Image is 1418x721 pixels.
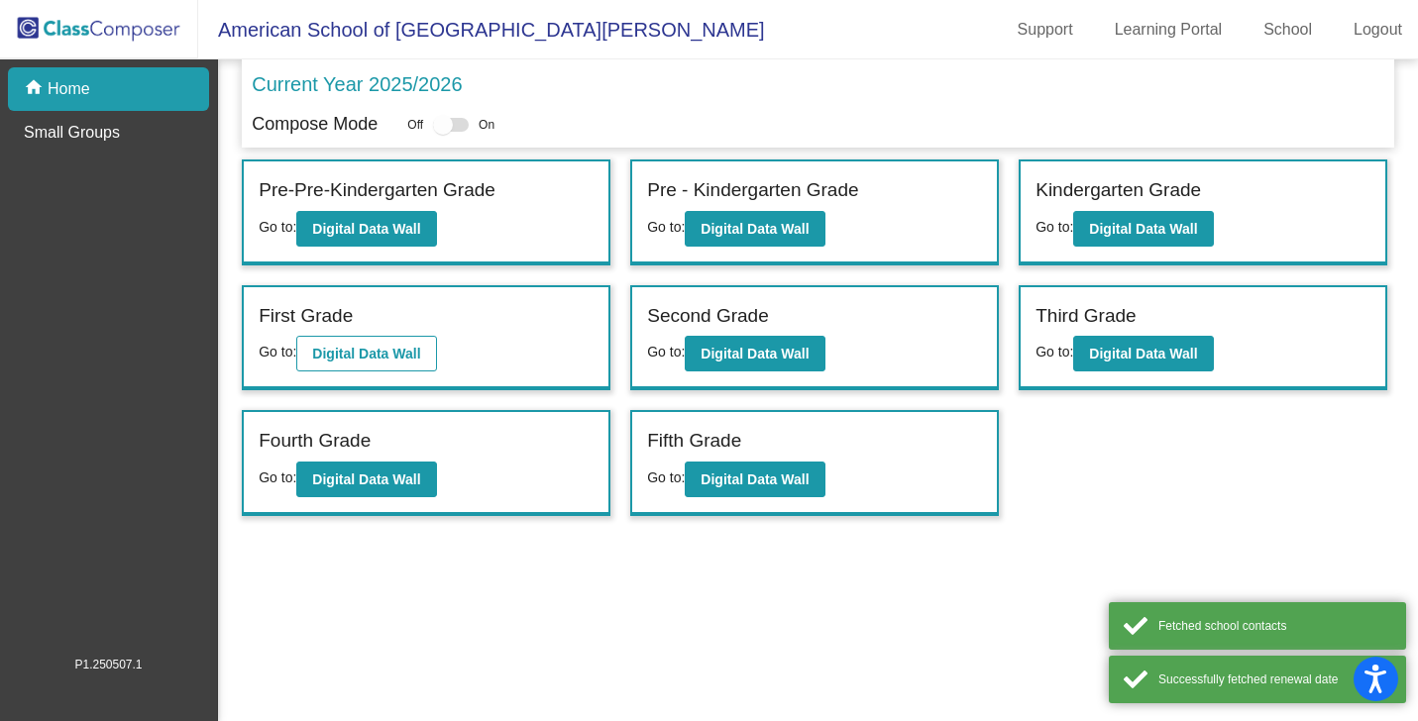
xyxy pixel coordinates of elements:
p: Home [48,77,90,101]
span: Go to: [647,219,685,235]
a: Logout [1338,14,1418,46]
span: Go to: [259,469,296,485]
button: Digital Data Wall [296,211,436,247]
b: Digital Data Wall [1089,221,1197,237]
button: Digital Data Wall [685,336,824,371]
label: Pre - Kindergarten Grade [647,176,858,205]
button: Digital Data Wall [1073,211,1213,247]
button: Digital Data Wall [1073,336,1213,371]
span: American School of [GEOGRAPHIC_DATA][PERSON_NAME] [198,14,765,46]
b: Digital Data Wall [312,346,420,361]
b: Digital Data Wall [1089,346,1197,361]
span: Go to: [647,344,685,360]
label: Second Grade [647,302,769,331]
div: Successfully fetched renewal date [1158,670,1391,688]
span: Go to: [1036,344,1073,360]
span: Go to: [259,219,296,235]
p: Compose Mode [252,111,378,138]
button: Digital Data Wall [685,462,824,497]
span: Go to: [259,344,296,360]
button: Digital Data Wall [685,211,824,247]
span: Off [407,116,423,134]
button: Digital Data Wall [296,462,436,497]
a: Learning Portal [1099,14,1239,46]
span: On [479,116,494,134]
label: Fourth Grade [259,427,371,456]
a: Support [1002,14,1089,46]
a: School [1248,14,1328,46]
span: Go to: [647,469,685,485]
p: Current Year 2025/2026 [252,69,462,99]
label: Fifth Grade [647,427,741,456]
span: Go to: [1036,219,1073,235]
b: Digital Data Wall [312,221,420,237]
label: Third Grade [1036,302,1136,331]
label: Kindergarten Grade [1036,176,1201,205]
p: Small Groups [24,121,120,145]
b: Digital Data Wall [312,471,420,487]
label: Pre-Pre-Kindergarten Grade [259,176,495,205]
div: Fetched school contacts [1158,617,1391,635]
b: Digital Data Wall [701,221,809,237]
b: Digital Data Wall [701,471,809,487]
label: First Grade [259,302,353,331]
b: Digital Data Wall [701,346,809,361]
button: Digital Data Wall [296,336,436,371]
mat-icon: home [24,77,48,101]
